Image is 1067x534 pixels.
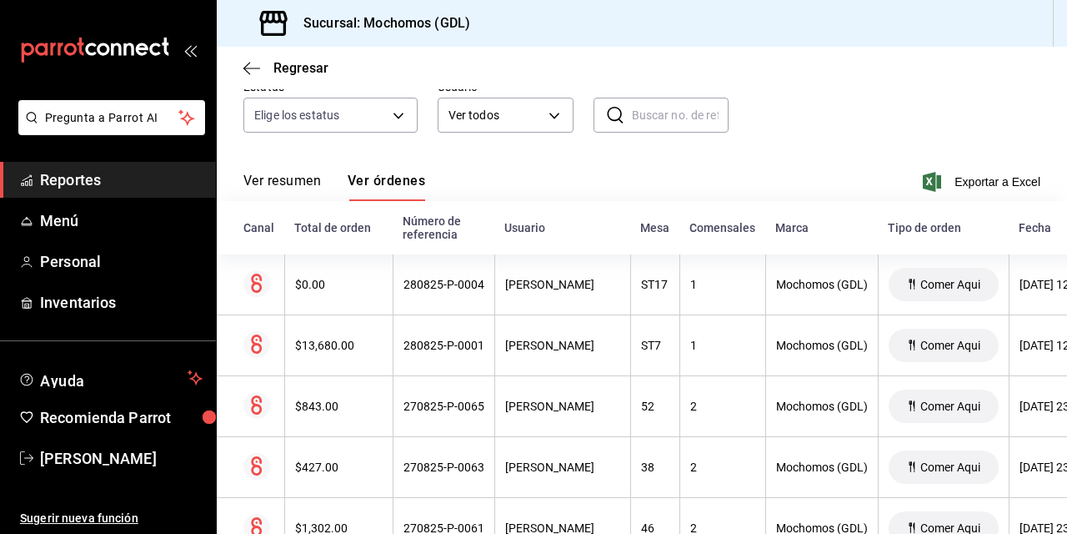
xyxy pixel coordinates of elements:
[273,60,328,76] span: Regresar
[40,171,101,189] font: Reportes
[20,511,138,525] font: Sugerir nueva función
[290,13,470,33] h3: Sucursal: Mochomos (GDL)
[40,450,157,467] font: [PERSON_NAME]
[40,294,116,311] font: Inventarios
[641,278,669,291] div: ST17
[776,278,868,291] div: Mochomos (GDL)
[914,278,987,291] span: Comer Aqui
[505,339,620,352] div: [PERSON_NAME]
[641,339,669,352] div: ST7
[403,214,484,241] div: Número de referencia
[243,60,328,76] button: Regresar
[12,121,205,139] a: Pregunta a Parrot AI
[954,175,1040,189] font: Exportar a Excel
[505,400,620,413] div: [PERSON_NAME]
[40,409,171,426] font: Recomienda Parrot
[505,278,620,291] div: [PERSON_NAME]
[403,400,484,413] div: 270825-P-0065
[640,221,669,234] div: Mesa
[403,278,484,291] div: 280825-P-0004
[295,339,383,352] div: $13,680.00
[254,107,339,123] span: Elige los estatus
[504,221,620,234] div: Usuario
[776,339,868,352] div: Mochomos (GDL)
[295,400,383,413] div: $843.00
[690,339,755,352] div: 1
[448,107,543,124] span: Ver todos
[243,173,425,201] div: Pestañas de navegación
[914,461,987,474] span: Comer Aqui
[776,461,868,474] div: Mochomos (GDL)
[183,43,197,57] button: open_drawer_menu
[40,253,101,270] font: Personal
[40,212,79,229] font: Menú
[914,339,987,352] span: Comer Aqui
[348,173,425,201] button: Ver órdenes
[776,400,868,413] div: Mochomos (GDL)
[690,461,755,474] div: 2
[690,278,755,291] div: 1
[243,173,321,189] font: Ver resumen
[403,339,484,352] div: 280825-P-0001
[926,172,1040,192] button: Exportar a Excel
[914,400,987,413] span: Comer Aqui
[295,278,383,291] div: $0.00
[40,368,181,388] span: Ayuda
[641,461,669,474] div: 38
[888,221,999,234] div: Tipo de orden
[294,221,383,234] div: Total de orden
[641,400,669,413] div: 52
[18,100,205,135] button: Pregunta a Parrot AI
[775,221,868,234] div: Marca
[403,461,484,474] div: 270825-P-0063
[243,221,274,234] div: Canal
[632,98,729,132] input: Buscar no. de referencia
[45,109,179,127] span: Pregunta a Parrot AI
[689,221,755,234] div: Comensales
[505,461,620,474] div: [PERSON_NAME]
[295,461,383,474] div: $427.00
[690,400,755,413] div: 2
